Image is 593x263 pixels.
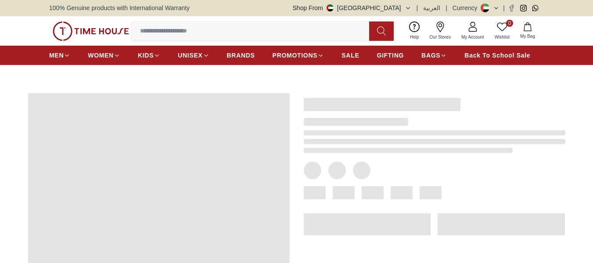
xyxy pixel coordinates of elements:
[458,34,488,40] span: My Account
[508,5,515,11] a: Facebook
[506,20,513,27] span: 0
[417,4,418,12] span: |
[49,51,64,60] span: MEN
[377,51,404,60] span: GIFTING
[227,47,255,63] a: BRANDS
[53,22,129,41] img: ...
[227,51,255,60] span: BRANDS
[453,4,481,12] div: Currency
[178,51,202,60] span: UNISEX
[406,34,423,40] span: Help
[520,5,527,11] a: Instagram
[138,47,160,63] a: KIDS
[405,20,424,42] a: Help
[426,34,454,40] span: Our Stores
[88,51,114,60] span: WOMEN
[88,47,120,63] a: WOMEN
[421,51,440,60] span: BAGS
[532,5,539,11] a: Whatsapp
[327,4,334,11] img: United Arab Emirates
[273,47,324,63] a: PROMOTIONS
[377,47,404,63] a: GIFTING
[424,20,456,42] a: Our Stores
[178,47,209,63] a: UNISEX
[273,51,318,60] span: PROMOTIONS
[293,4,411,12] button: Shop From[GEOGRAPHIC_DATA]
[341,47,359,63] a: SALE
[421,47,447,63] a: BAGS
[503,4,505,12] span: |
[515,21,540,41] button: My Bag
[446,4,447,12] span: |
[49,4,190,12] span: 100% Genuine products with International Warranty
[464,51,530,60] span: Back To School Sale
[49,47,70,63] a: MEN
[138,51,154,60] span: KIDS
[423,4,440,12] button: العربية
[489,20,515,42] a: 0Wishlist
[491,34,513,40] span: Wishlist
[341,51,359,60] span: SALE
[464,47,530,63] a: Back To School Sale
[517,33,539,40] span: My Bag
